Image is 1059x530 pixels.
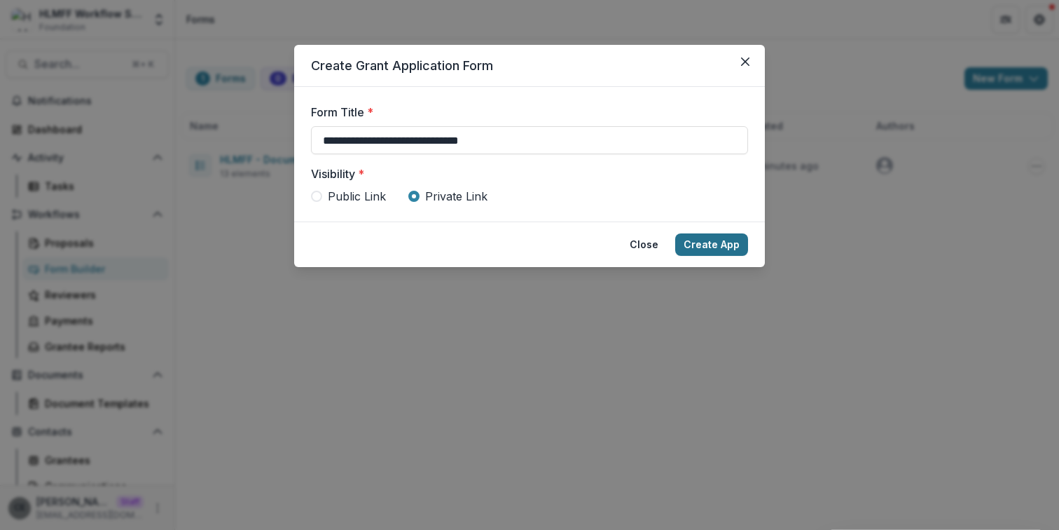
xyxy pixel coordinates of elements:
[328,188,386,205] span: Public Link
[311,165,740,182] label: Visibility
[425,188,487,205] span: Private Link
[734,50,756,73] button: Close
[311,56,748,75] p: Create Grant Application Form
[621,233,667,256] button: Close
[675,233,748,256] button: Create App
[311,104,740,121] label: Form Title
